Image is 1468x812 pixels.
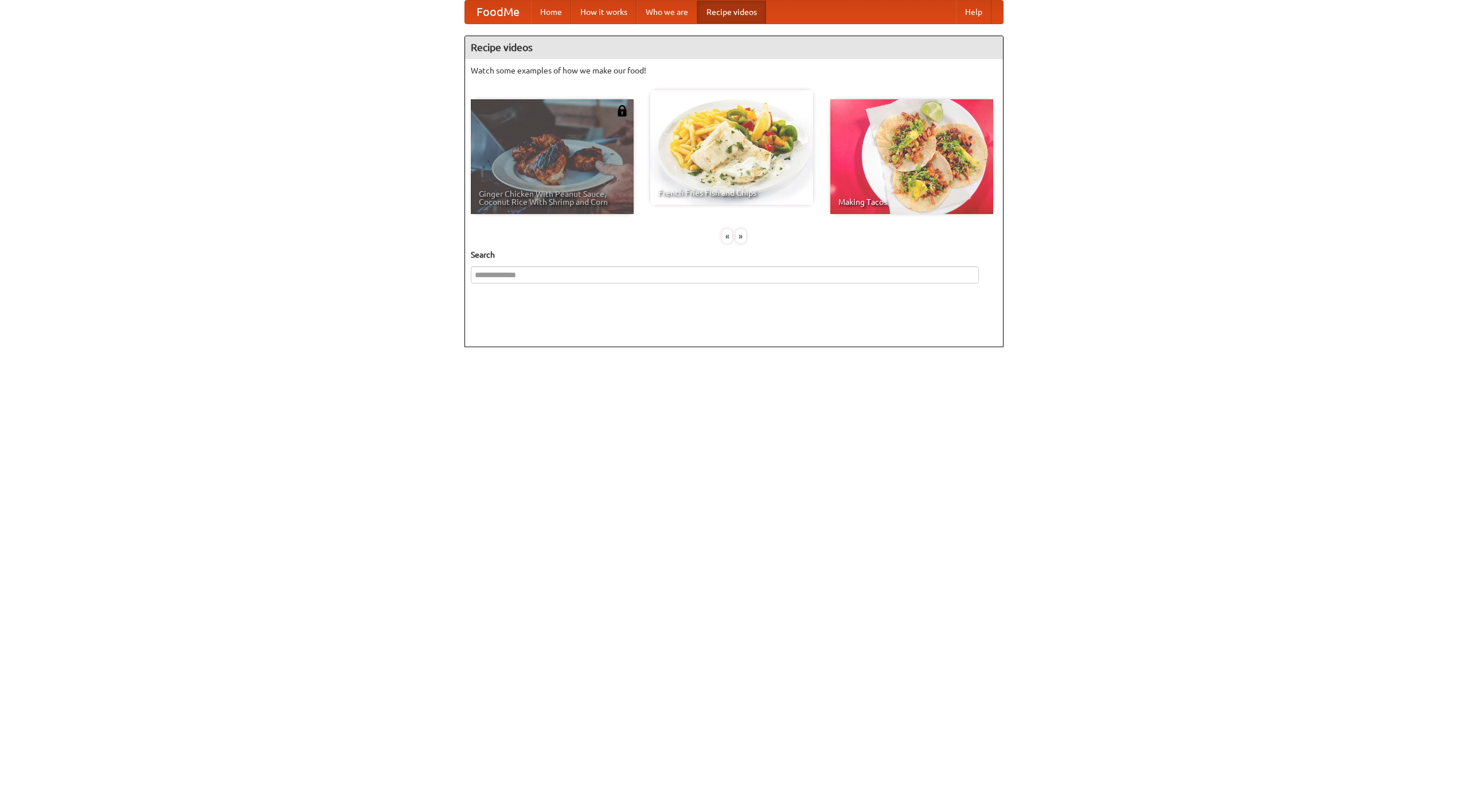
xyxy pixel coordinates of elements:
a: FoodMe [465,1,531,24]
a: Home [531,1,571,24]
a: How it works [571,1,637,24]
span: French Fries Fish and Chips [658,189,805,197]
h5: Search [471,249,997,261]
a: French Fries Fish and Chips [650,90,813,205]
div: » [736,229,746,243]
a: Recipe videos [697,1,766,24]
a: Who we are [637,1,697,24]
div: « [722,229,732,243]
p: Watch some examples of how we make our food! [471,65,997,76]
h4: Recipe videos [465,36,1003,59]
span: Making Tacos [838,198,985,206]
img: 483408.png [616,105,628,116]
a: Help [956,1,991,24]
a: Making Tacos [830,99,993,214]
